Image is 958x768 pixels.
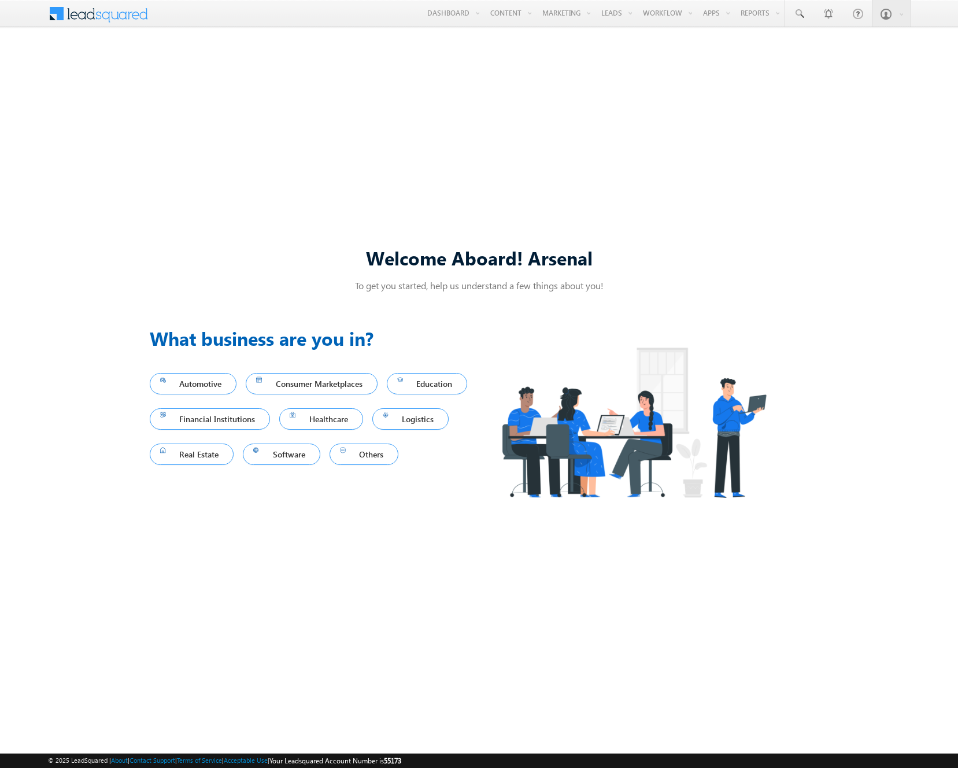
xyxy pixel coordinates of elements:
h3: What business are you in? [150,324,479,352]
span: Education [397,376,457,392]
p: To get you started, help us understand a few things about you! [150,279,809,291]
span: Logistics [383,411,439,427]
a: About [111,756,128,764]
span: 55173 [384,756,401,765]
span: Software [253,446,310,462]
img: Industry.png [479,324,788,520]
span: © 2025 LeadSquared | | | | | [48,755,401,766]
span: Consumer Marketplaces [256,376,367,392]
span: Financial Institutions [160,411,260,427]
span: Automotive [160,376,227,392]
span: Healthcare [290,411,353,427]
a: Terms of Service [177,756,222,764]
span: Others [340,446,389,462]
a: Acceptable Use [224,756,268,764]
a: Contact Support [130,756,175,764]
span: Real Estate [160,446,224,462]
span: Your Leadsquared Account Number is [269,756,401,765]
div: Welcome Aboard! Arsenal [150,245,809,270]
